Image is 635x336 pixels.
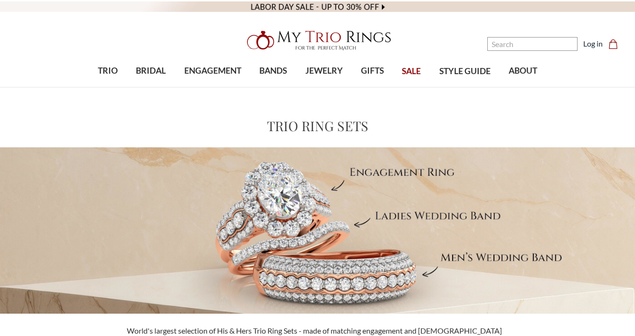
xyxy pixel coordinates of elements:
[184,25,451,56] a: My Trio Rings
[184,65,241,77] span: ENGAGEMENT
[98,65,118,77] span: TRIO
[103,86,113,87] button: submenu toggle
[487,37,578,51] input: Search
[127,56,175,86] a: BRIDAL
[319,86,329,87] button: submenu toggle
[439,65,491,77] span: STYLE GUIDE
[430,56,499,87] a: STYLE GUIDE
[608,39,618,49] svg: cart.cart_preview
[146,86,156,87] button: submenu toggle
[352,56,393,86] a: GIFTS
[608,38,624,49] a: Cart with 0 items
[89,56,127,86] a: TRIO
[259,65,287,77] span: BANDS
[208,86,218,87] button: submenu toggle
[242,25,394,56] img: My Trio Rings
[296,56,351,86] a: JEWELRY
[136,65,166,77] span: BRIDAL
[305,65,343,77] span: JEWELRY
[267,116,369,136] h1: Trio Ring Sets
[393,56,430,87] a: SALE
[368,86,377,87] button: submenu toggle
[250,56,296,86] a: BANDS
[175,56,250,86] a: ENGAGEMENT
[583,38,603,49] a: Log in
[268,86,278,87] button: submenu toggle
[402,65,421,77] span: SALE
[361,65,384,77] span: GIFTS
